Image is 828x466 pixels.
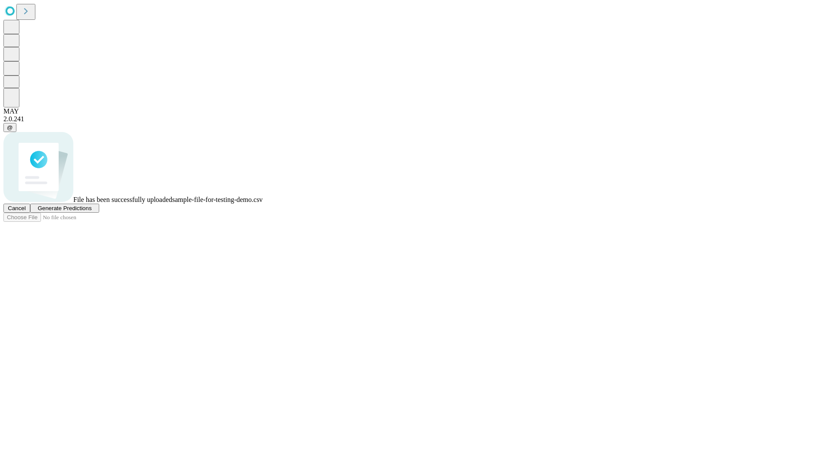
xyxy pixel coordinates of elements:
span: Generate Predictions [38,205,91,211]
span: File has been successfully uploaded [73,196,172,203]
button: Cancel [3,204,30,213]
span: @ [7,124,13,131]
div: MAY [3,107,825,115]
button: Generate Predictions [30,204,99,213]
span: sample-file-for-testing-demo.csv [172,196,263,203]
button: @ [3,123,16,132]
span: Cancel [8,205,26,211]
div: 2.0.241 [3,115,825,123]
